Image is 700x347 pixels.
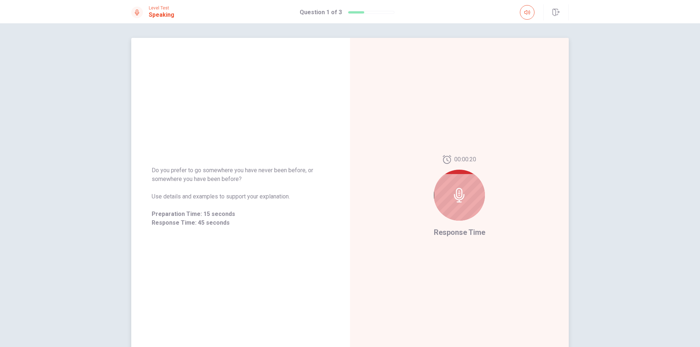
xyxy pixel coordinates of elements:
[149,5,174,11] span: Level Test
[152,192,330,201] span: Use details and examples to support your explanation.
[454,155,476,164] span: 00:00:20
[300,8,342,17] h1: Question 1 of 3
[152,210,330,218] span: Preparation Time: 15 seconds
[152,166,330,184] span: Do you prefer to go somewhere you have never been before, or somewhere you have been before?
[149,11,174,19] h1: Speaking
[152,218,330,227] span: Response Time: 45 seconds
[434,228,485,237] span: Response Time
